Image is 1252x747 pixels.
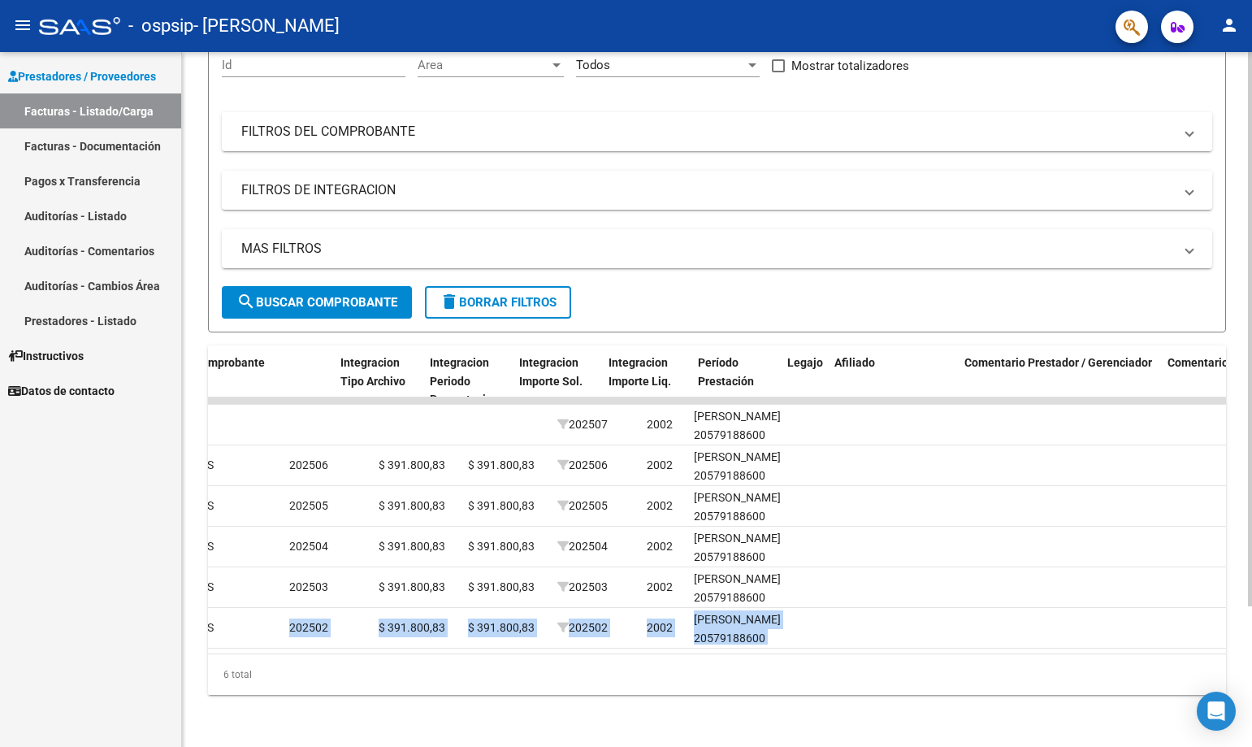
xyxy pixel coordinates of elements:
[691,345,781,417] datatable-header-cell: Período Prestación
[222,229,1212,268] mat-expansion-panel-header: MAS FILTROS
[128,8,193,44] span: - ospsip
[468,458,535,471] span: $ 391.800,83
[647,537,673,556] div: 2002
[694,407,811,445] div: [PERSON_NAME] 20579188600
[241,123,1173,141] mat-panel-title: FILTROS DEL COMPROBANTE
[222,171,1212,210] mat-expansion-panel-header: FILTROS DE INTEGRACION
[519,356,583,388] span: Integracion Importe Sol.
[379,458,445,471] span: $ 391.800,83
[647,578,673,597] div: 2002
[647,497,673,515] div: 2002
[647,619,673,637] div: 2002
[557,499,608,512] span: 202505
[222,112,1212,151] mat-expansion-panel-header: FILTROS DEL COMPROBANTE
[694,448,811,485] div: [PERSON_NAME] 20579188600
[694,570,811,607] div: [PERSON_NAME] 20579188600
[647,456,673,475] div: 2002
[557,580,608,593] span: 202503
[964,356,1152,369] span: Comentario Prestador / Gerenciador
[781,345,828,417] datatable-header-cell: Legajo
[609,356,671,388] span: Integracion Importe Liq.
[602,345,691,417] datatable-header-cell: Integracion Importe Liq.
[8,382,115,400] span: Datos de contacto
[340,356,405,388] span: Integracion Tipo Archivo
[440,292,459,311] mat-icon: delete
[647,415,673,434] div: 2002
[241,181,1173,199] mat-panel-title: FILTROS DE INTEGRACION
[828,345,958,417] datatable-header-cell: Afiliado
[194,356,265,369] span: Comprobante
[379,621,445,634] span: $ 391.800,83
[468,621,535,634] span: $ 391.800,83
[698,356,754,388] span: Período Prestación
[958,345,1161,417] datatable-header-cell: Comentario Prestador / Gerenciador
[468,580,535,593] span: $ 391.800,83
[425,286,571,319] button: Borrar Filtros
[694,610,811,648] div: [PERSON_NAME] 20579188600
[468,499,535,512] span: $ 391.800,83
[576,58,610,72] span: Todos
[8,347,84,365] span: Instructivos
[694,529,811,567] div: [PERSON_NAME] 20579188600
[241,240,1173,258] mat-panel-title: MAS FILTROS
[13,15,32,35] mat-icon: menu
[694,489,811,526] div: [PERSON_NAME] 20579188600
[1197,692,1236,731] div: Open Intercom Messenger
[423,345,513,417] datatable-header-cell: Integracion Periodo Presentacion
[557,418,608,431] span: 202507
[334,345,423,417] datatable-header-cell: Integracion Tipo Archivo
[193,8,340,44] span: - [PERSON_NAME]
[236,292,256,311] mat-icon: search
[379,580,445,593] span: $ 391.800,83
[557,621,608,634] span: 202502
[236,295,397,310] span: Buscar Comprobante
[289,499,328,512] span: 202505
[379,499,445,512] span: $ 391.800,83
[440,295,557,310] span: Borrar Filtros
[289,580,328,593] span: 202503
[513,345,602,417] datatable-header-cell: Integracion Importe Sol.
[418,58,549,72] span: Area
[557,540,608,553] span: 202504
[791,56,909,76] span: Mostrar totalizadores
[188,345,334,417] datatable-header-cell: Comprobante
[468,540,535,553] span: $ 391.800,83
[8,67,156,85] span: Prestadores / Proveedores
[430,356,499,406] span: Integracion Periodo Presentacion
[289,540,328,553] span: 202504
[787,356,823,369] span: Legajo
[834,356,875,369] span: Afiliado
[557,458,608,471] span: 202506
[379,540,445,553] span: $ 391.800,83
[289,621,328,634] span: 202502
[208,654,1226,695] div: 6 total
[222,286,412,319] button: Buscar Comprobante
[289,458,328,471] span: 202506
[1220,15,1239,35] mat-icon: person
